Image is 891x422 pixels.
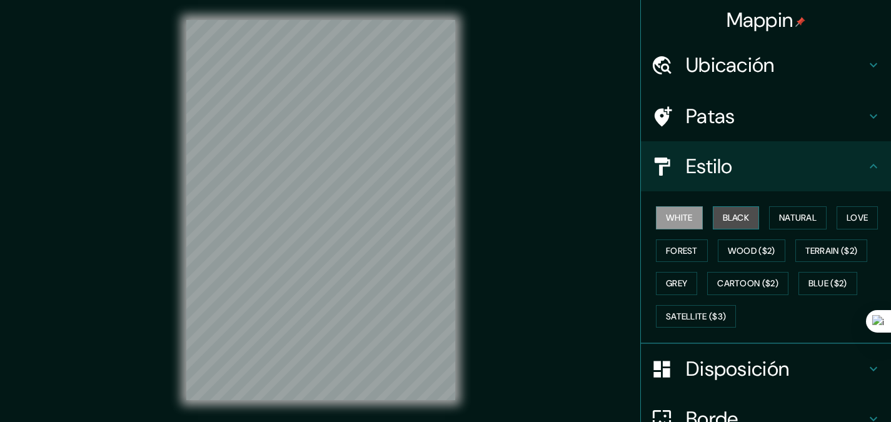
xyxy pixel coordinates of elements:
div: Ubicación [641,40,891,90]
canvas: Mapa [186,20,455,400]
div: Estilo [641,141,891,191]
font: Mappin [727,7,793,33]
font: Disposición [686,356,789,382]
button: Terrain ($2) [795,239,868,263]
font: Estilo [686,153,733,179]
font: Patas [686,103,735,129]
img: pin-icon.png [795,17,805,27]
font: Ubicación [686,52,775,78]
div: Patas [641,91,891,141]
button: Blue ($2) [798,272,857,295]
div: Disposición [641,344,891,394]
button: Satellite ($3) [656,305,736,328]
button: Natural [769,206,827,229]
button: Love [837,206,878,229]
button: White [656,206,703,229]
button: Grey [656,272,697,295]
button: Wood ($2) [718,239,785,263]
button: Cartoon ($2) [707,272,788,295]
button: Black [713,206,760,229]
button: Forest [656,239,708,263]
